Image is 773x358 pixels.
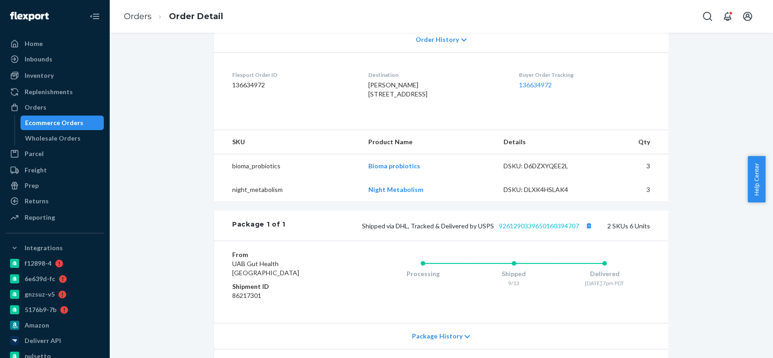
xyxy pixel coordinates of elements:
div: Returns [25,197,49,206]
a: Parcel [5,146,104,161]
a: Order Detail [169,11,223,21]
div: 2 SKUs 6 Units [285,220,650,232]
div: Wholesale Orders [25,134,81,143]
div: Orders [25,103,46,112]
dt: From [232,250,341,259]
a: Deliverr API [5,333,104,348]
a: 5176b9-7b [5,303,104,317]
div: 9/13 [468,279,559,287]
dd: 136634972 [232,81,354,90]
div: 6e639d-fc [25,274,55,283]
div: 5176b9-7b [25,305,56,314]
button: Open account menu [738,7,757,25]
div: Parcel [25,149,44,158]
a: Inventory [5,68,104,83]
dt: Flexport Order ID [232,71,354,79]
dd: 86217301 [232,291,341,300]
div: gnzsuz-v5 [25,290,55,299]
div: Processing [377,269,468,278]
img: Flexport logo [10,12,49,21]
th: SKU [214,130,361,154]
a: Orders [5,100,104,115]
div: Replenishments [25,87,73,96]
a: f12898-4 [5,256,104,271]
div: DSKU: D6DZXYQEE2L [503,161,589,171]
div: Inbounds [25,55,52,64]
a: Returns [5,194,104,208]
th: Product Name [361,130,496,154]
div: Integrations [25,243,63,252]
div: Amazon [25,321,49,330]
td: 3 [596,178,668,202]
button: Open Search Box [698,7,717,25]
dt: Shipment ID [232,282,341,291]
td: bioma_probiotics [214,154,361,178]
dt: Destination [368,71,504,79]
td: 3 [596,154,668,178]
a: Inbounds [5,52,104,66]
button: Copy tracking number [583,220,595,232]
th: Qty [596,130,668,154]
a: Prep [5,178,104,193]
div: f12898-4 [25,259,51,268]
a: Amazon [5,318,104,333]
a: Bioma probiotics [368,162,420,170]
a: Orders [124,11,152,21]
a: Night Metabolism [368,186,423,193]
a: Wholesale Orders [20,131,104,146]
div: Home [25,39,43,48]
a: Replenishments [5,85,104,99]
a: Home [5,36,104,51]
div: Prep [25,181,39,190]
button: Integrations [5,241,104,255]
dt: Buyer Order Tracking [519,71,650,79]
button: Open notifications [718,7,737,25]
span: [PERSON_NAME] [STREET_ADDRESS] [368,81,427,98]
div: Package 1 of 1 [232,220,285,232]
a: 6e639d-fc [5,272,104,286]
a: 136634972 [519,81,552,89]
span: Order History [416,35,459,44]
div: Shipped [468,269,559,278]
span: Shipped via DHL, Tracked & Delivered by USPS [362,222,595,230]
div: Freight [25,166,47,175]
button: Close Navigation [86,7,104,25]
div: [DATE] 7pm PDT [559,279,650,287]
div: Ecommerce Orders [25,118,83,127]
span: Package History [412,332,462,341]
a: 9261290339650160394707 [499,222,579,230]
button: Help Center [748,156,765,202]
div: Deliverr API [25,336,61,345]
th: Details [496,130,596,154]
td: night_metabolism [214,178,361,202]
div: Reporting [25,213,55,222]
a: Freight [5,163,104,177]
span: UAB Gut Health [GEOGRAPHIC_DATA] [232,260,299,277]
a: Reporting [5,210,104,225]
div: DSKU: DLXK4HSLAK4 [503,185,589,194]
ol: breadcrumbs [117,3,230,30]
div: Delivered [559,269,650,278]
a: Ecommerce Orders [20,116,104,130]
div: Inventory [25,71,54,80]
a: gnzsuz-v5 [5,287,104,302]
